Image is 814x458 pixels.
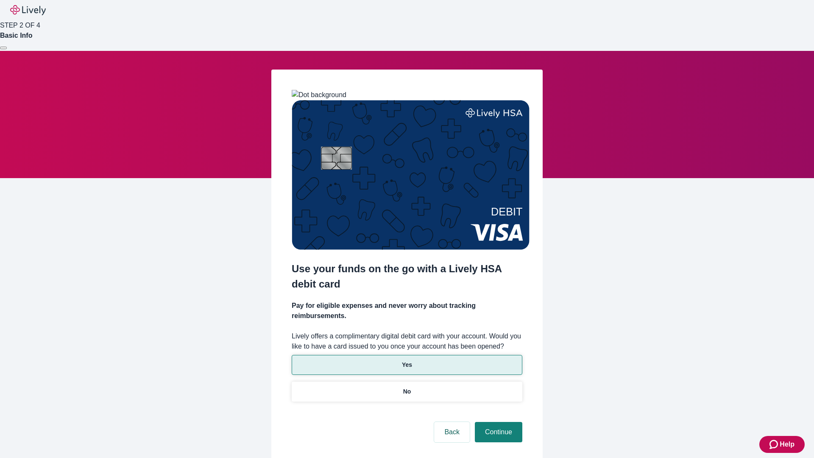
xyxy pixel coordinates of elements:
[292,331,522,352] label: Lively offers a complimentary digital debit card with your account. Would you like to have a card...
[292,355,522,375] button: Yes
[292,261,522,292] h2: Use your funds on the go with a Lively HSA debit card
[759,436,805,453] button: Zendesk support iconHelp
[10,5,46,15] img: Lively
[780,439,794,450] span: Help
[292,90,346,100] img: Dot background
[292,382,522,402] button: No
[292,100,530,250] img: Debit card
[403,387,411,396] p: No
[292,301,522,321] h4: Pay for eligible expenses and never worry about tracking reimbursements.
[769,439,780,450] svg: Zendesk support icon
[434,422,470,442] button: Back
[475,422,522,442] button: Continue
[402,360,412,369] p: Yes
